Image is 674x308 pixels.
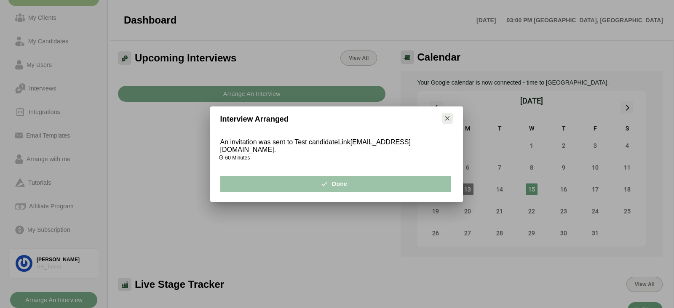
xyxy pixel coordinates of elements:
[220,155,250,161] span: 60 Minutes
[220,138,453,154] p: An invitation was sent to Test candidateLink .
[220,176,451,192] button: Done
[220,138,411,153] strong: [EMAIL_ADDRESS][DOMAIN_NAME]
[324,176,347,192] span: Done
[220,113,289,125] span: Interview Arranged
